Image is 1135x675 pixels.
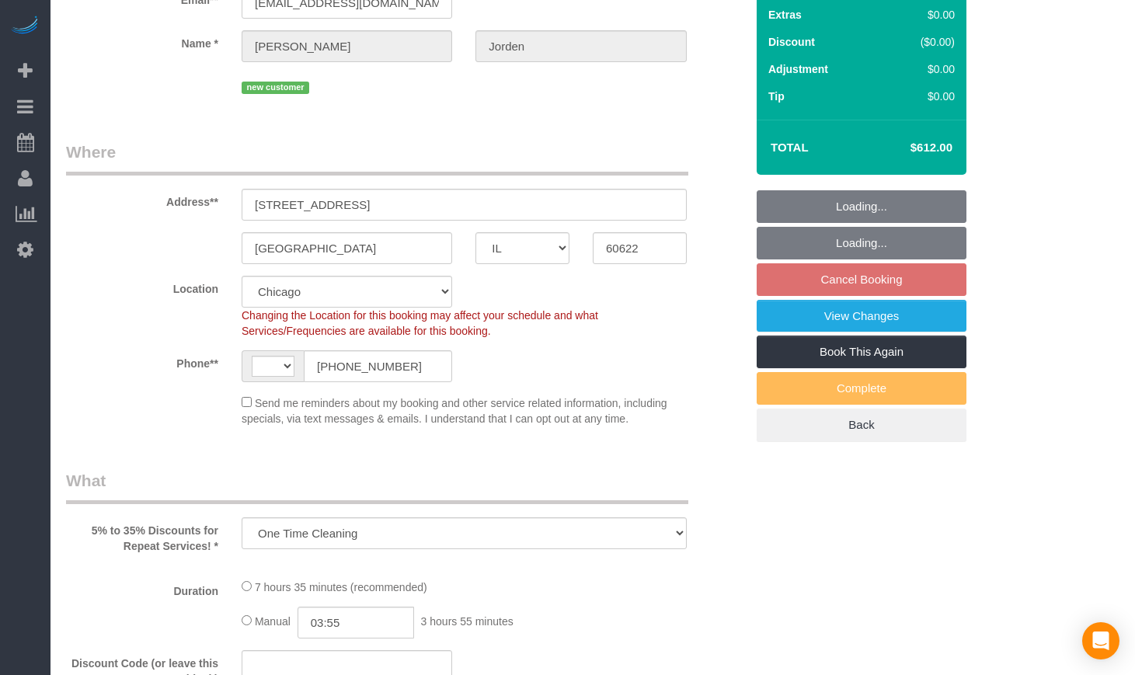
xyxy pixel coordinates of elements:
[1082,622,1119,659] div: Open Intercom Messenger
[54,276,230,297] label: Location
[757,336,966,368] a: Book This Again
[883,7,955,23] div: $0.00
[421,615,514,628] span: 3 hours 55 minutes
[54,578,230,599] label: Duration
[255,615,291,628] span: Manual
[883,34,955,50] div: ($0.00)
[242,30,452,62] input: First Name**
[771,141,809,154] strong: Total
[864,141,952,155] h4: $612.00
[475,30,686,62] input: Last Name*
[593,232,687,264] input: Zip Code**
[768,61,828,77] label: Adjustment
[757,300,966,332] a: View Changes
[66,469,688,504] legend: What
[883,89,955,104] div: $0.00
[768,34,815,50] label: Discount
[9,16,40,37] img: Automaid Logo
[255,581,427,593] span: 7 hours 35 minutes (recommended)
[768,7,802,23] label: Extras
[242,309,598,337] span: Changing the Location for this booking may affect your schedule and what Services/Frequencies are...
[757,409,966,441] a: Back
[66,141,688,176] legend: Where
[768,89,785,104] label: Tip
[242,82,309,94] span: new customer
[54,30,230,51] label: Name *
[242,397,667,425] span: Send me reminders about my booking and other service related information, including specials, via...
[883,61,955,77] div: $0.00
[54,517,230,554] label: 5% to 35% Discounts for Repeat Services! *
